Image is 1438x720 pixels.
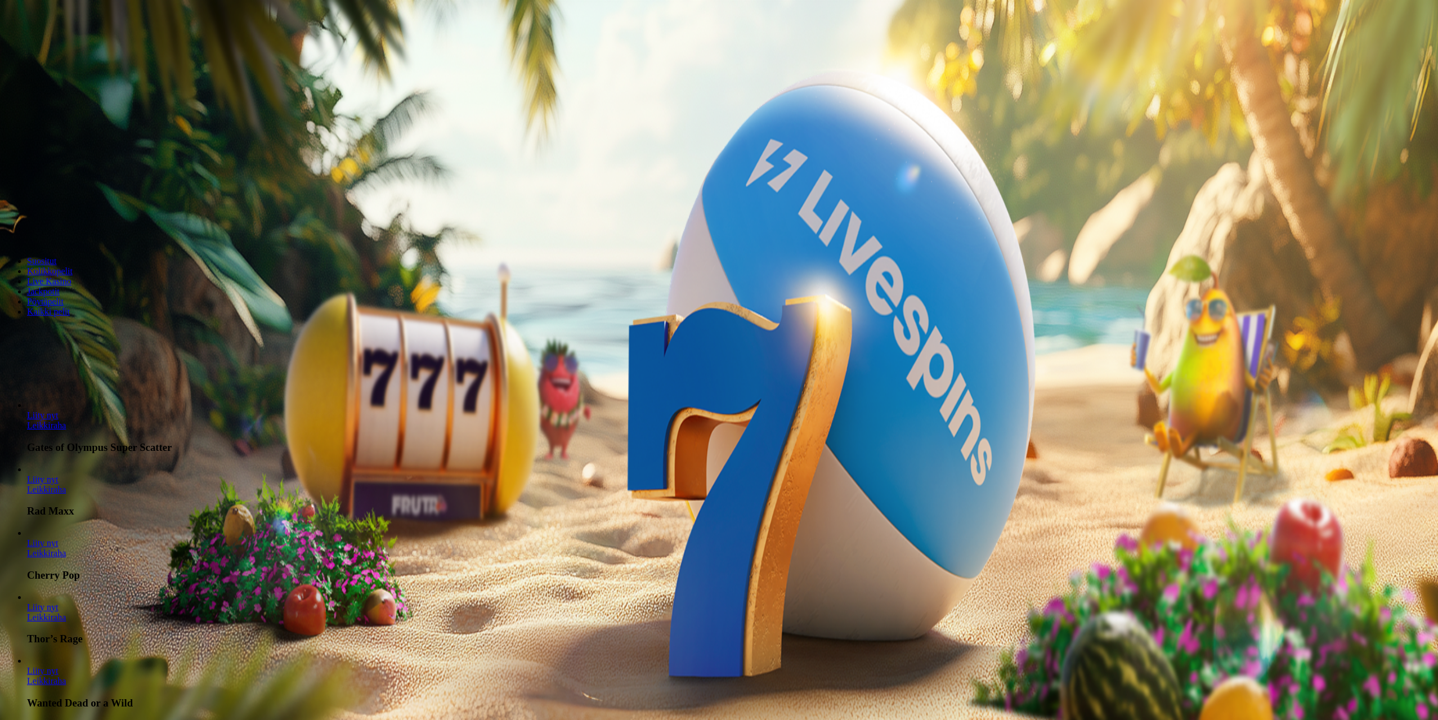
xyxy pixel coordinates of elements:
[27,505,1433,517] h3: Rad Maxx
[27,592,1433,646] article: Thor’s Rage
[27,400,1433,454] article: Gates of Olympus Super Scatter
[27,485,66,494] a: Rad Maxx
[27,287,60,296] a: Jackpotit
[27,569,1433,582] h3: Cherry Pop
[27,464,1433,518] article: Rad Maxx
[5,237,1433,317] nav: Lobby
[27,307,70,316] a: Kaikki pelit
[27,297,64,306] a: Pöytäpelit
[27,410,59,420] span: Liity nyt
[27,666,59,676] a: Wanted Dead or a Wild
[5,237,1433,338] header: Lobby
[27,538,59,548] a: Cherry Pop
[27,656,1433,709] article: Wanted Dead or a Wild
[27,256,56,266] a: Suositut
[27,612,66,622] a: Thor’s Rage
[27,602,59,612] a: Thor’s Rage
[27,266,73,276] a: Kolikkopelit
[27,475,59,484] a: Rad Maxx
[27,633,1433,645] h3: Thor’s Rage
[27,697,1433,709] h3: Wanted Dead or a Wild
[27,421,66,430] a: Gates of Olympus Super Scatter
[27,602,59,612] span: Liity nyt
[27,528,1433,582] article: Cherry Pop
[27,538,59,548] span: Liity nyt
[27,666,59,676] span: Liity nyt
[27,548,66,558] a: Cherry Pop
[27,475,59,484] span: Liity nyt
[27,276,71,286] a: Live Kasino
[27,676,66,686] a: Wanted Dead or a Wild
[27,441,1433,454] h3: Gates of Olympus Super Scatter
[27,410,59,420] a: Gates of Olympus Super Scatter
